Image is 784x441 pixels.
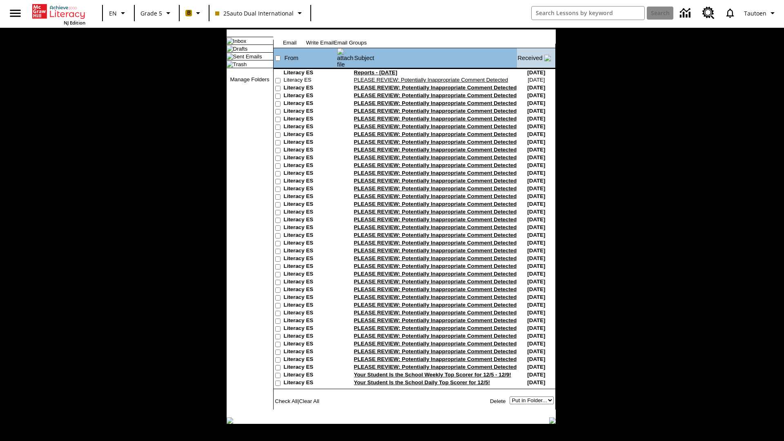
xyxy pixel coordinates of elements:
[233,61,247,67] a: Trash
[285,55,298,61] a: From
[140,9,162,18] span: Grade 5
[527,325,545,331] nobr: [DATE]
[527,278,545,285] nobr: [DATE]
[354,379,490,385] a: Your Student Is the School Daily Top Scorer for 12/5!
[354,123,517,129] a: PLEASE REVIEW: Potentially Inappropriate Comment Detected
[527,247,545,254] nobr: [DATE]
[354,348,517,354] a: PLEASE REVIEW: Potentially Inappropriate Comment Detected
[354,325,517,331] a: PLEASE REVIEW: Potentially Inappropriate Comment Detected
[227,61,233,67] img: folder_icon.gif
[354,147,517,153] a: PLEASE REVIEW: Potentially Inappropriate Comment Detected
[215,9,294,18] span: 25auto Dual International
[284,263,337,271] td: Literacy ES
[354,232,517,238] a: PLEASE REVIEW: Potentially Inappropriate Comment Detected
[284,147,337,154] td: Literacy ES
[527,271,545,277] nobr: [DATE]
[354,139,517,145] a: PLEASE REVIEW: Potentially Inappropriate Comment Detected
[354,178,517,184] a: PLEASE REVIEW: Potentially Inappropriate Comment Detected
[527,317,545,323] nobr: [DATE]
[284,325,337,333] td: Literacy ES
[284,201,337,209] td: Literacy ES
[227,45,233,52] img: folder_icon.gif
[354,302,517,308] a: PLEASE REVIEW: Potentially Inappropriate Comment Detected
[527,356,545,362] nobr: [DATE]
[284,348,337,356] td: Literacy ES
[527,364,545,370] nobr: [DATE]
[212,6,308,20] button: Class: 25auto Dual International, Select your class
[527,216,545,223] nobr: [DATE]
[354,364,517,370] a: PLEASE REVIEW: Potentially Inappropriate Comment Detected
[527,310,545,316] nobr: [DATE]
[284,100,337,108] td: Literacy ES
[354,154,517,160] a: PLEASE REVIEW: Potentially Inappropriate Comment Detected
[527,372,545,378] nobr: [DATE]
[527,240,545,246] nobr: [DATE]
[354,263,517,269] a: PLEASE REVIEW: Potentially Inappropriate Comment Detected
[233,38,247,44] a: Inbox
[334,40,367,46] a: Email Groups
[527,178,545,184] nobr: [DATE]
[490,398,506,404] a: Delete
[354,185,517,192] a: PLEASE REVIEW: Potentially Inappropriate Comment Detected
[354,116,517,122] a: PLEASE REVIEW: Potentially Inappropriate Comment Detected
[741,6,781,20] button: Profile/Settings
[105,6,131,20] button: Language: EN, Select a language
[284,372,337,379] td: Literacy ES
[527,302,545,308] nobr: [DATE]
[284,255,337,263] td: Literacy ES
[284,232,337,240] td: Literacy ES
[284,379,337,387] td: Literacy ES
[284,317,337,325] td: Literacy ES
[227,38,233,44] img: folder_icon_pick.gif
[527,162,545,168] nobr: [DATE]
[527,333,545,339] nobr: [DATE]
[527,170,545,176] nobr: [DATE]
[354,209,517,215] a: PLEASE REVIEW: Potentially Inappropriate Comment Detected
[527,185,545,192] nobr: [DATE]
[284,185,337,193] td: Literacy ES
[527,193,545,199] nobr: [DATE]
[187,8,191,18] span: B
[284,224,337,232] td: Literacy ES
[527,69,545,76] nobr: [DATE]
[354,193,517,199] a: PLEASE REVIEW: Potentially Inappropriate Comment Detected
[284,77,337,85] td: Literacy ES
[527,92,545,98] nobr: [DATE]
[354,317,517,323] a: PLEASE REVIEW: Potentially Inappropriate Comment Detected
[549,417,556,424] img: table_footer_right.gif
[354,356,517,362] a: PLEASE REVIEW: Potentially Inappropriate Comment Detected
[284,209,337,216] td: Literacy ES
[284,356,337,364] td: Literacy ES
[274,396,354,405] td: |
[233,46,248,52] a: Drafts
[544,55,551,61] img: arrow_down.gif
[137,6,176,20] button: Grade: Grade 5, Select a grade
[275,398,298,404] a: Check All
[528,77,545,83] nobr: [DATE]
[527,108,545,114] nobr: [DATE]
[527,201,545,207] nobr: [DATE]
[517,55,542,61] a: Received
[527,232,545,238] nobr: [DATE]
[109,9,117,18] span: EN
[284,154,337,162] td: Literacy ES
[354,294,517,300] a: PLEASE REVIEW: Potentially Inappropriate Comment Detected
[284,271,337,278] td: Literacy ES
[284,364,337,372] td: Literacy ES
[182,6,206,20] button: Boost Class color is peach. Change class color
[284,278,337,286] td: Literacy ES
[284,69,337,77] td: Literacy ES
[527,348,545,354] nobr: [DATE]
[354,310,517,316] a: PLEASE REVIEW: Potentially Inappropriate Comment Detected
[744,9,766,18] span: Tautoen
[283,40,296,46] a: Email
[284,294,337,302] td: Literacy ES
[227,417,233,424] img: table_footer_left.gif
[354,162,517,168] a: PLEASE REVIEW: Potentially Inappropriate Comment Detected
[527,255,545,261] nobr: [DATE]
[230,76,269,82] a: Manage Folders
[354,100,517,106] a: PLEASE REVIEW: Potentially Inappropriate Comment Detected
[354,85,517,91] a: PLEASE REVIEW: Potentially Inappropriate Comment Detected
[284,240,337,247] td: Literacy ES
